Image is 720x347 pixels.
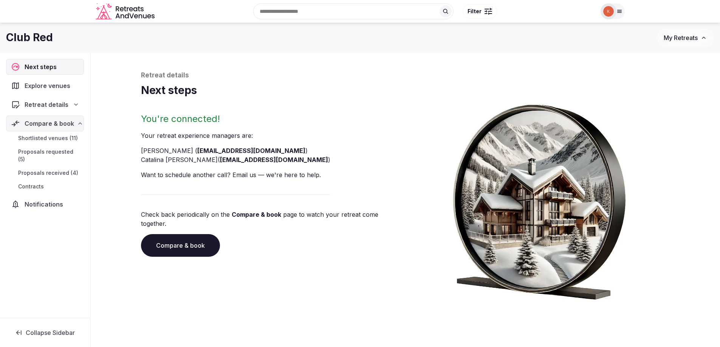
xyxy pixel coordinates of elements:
a: Compare & book [232,211,281,218]
button: Collapse Sidebar [6,324,84,341]
a: Visit the homepage [96,3,156,20]
img: Winter chalet retreat in picture frame [439,98,640,300]
a: Next steps [6,59,84,75]
span: Proposals requested (5) [18,148,81,163]
span: Notifications [25,200,66,209]
p: Want to schedule another call? Email us — we're here to help. [141,170,403,179]
p: Retreat details [141,71,670,80]
p: Check back periodically on the page to watch your retreat come together. [141,210,403,228]
span: Next steps [25,62,60,71]
img: kjohnsen [603,6,614,17]
a: Explore venues [6,78,84,94]
span: Proposals received (4) [18,169,78,177]
span: Contracts [18,183,44,190]
a: Notifications [6,196,84,212]
span: Shortlisted venues (11) [18,134,78,142]
a: Compare & book [141,234,220,257]
span: My Retreats [664,34,698,42]
a: Shortlisted venues (11) [6,133,84,143]
span: Filter [468,8,482,15]
button: Filter [463,4,497,19]
a: Contracts [6,181,84,192]
a: Proposals received (4) [6,168,84,178]
span: Compare & book [25,119,74,128]
h2: You're connected! [141,113,403,125]
span: Collapse Sidebar [26,329,75,336]
span: Explore venues [25,81,73,90]
span: Retreat details [25,100,68,109]
li: Catalina [PERSON_NAME] ( ) [141,155,403,164]
a: [EMAIL_ADDRESS][DOMAIN_NAME] [197,147,305,154]
h1: Next steps [141,83,670,98]
svg: Retreats and Venues company logo [96,3,156,20]
a: [EMAIL_ADDRESS][DOMAIN_NAME] [220,156,328,163]
li: [PERSON_NAME] ( ) [141,146,403,155]
a: Proposals requested (5) [6,147,84,165]
button: My Retreats [657,28,714,47]
p: Your retreat experience manager s are : [141,131,403,140]
h1: Club Red [6,30,53,45]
